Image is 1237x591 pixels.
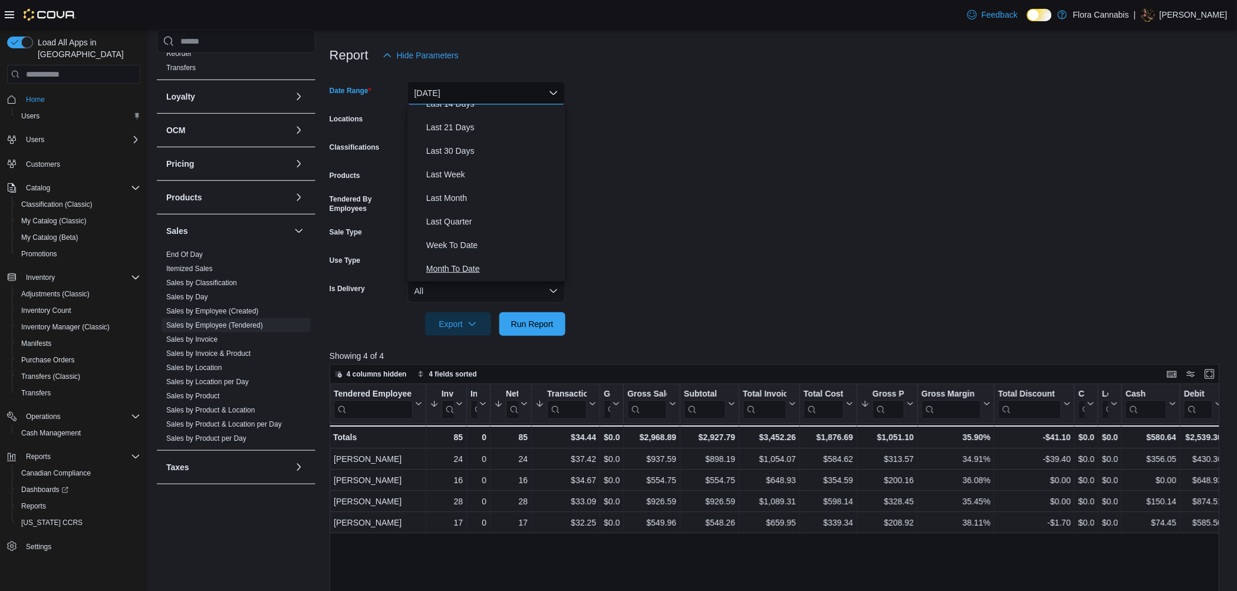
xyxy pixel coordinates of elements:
span: Purchase Orders [17,353,140,367]
div: 0 [471,473,486,487]
div: $0.00 [1126,473,1176,487]
button: Products [292,190,306,204]
span: Last Week [426,167,561,181]
button: Catalog [21,181,55,195]
button: Sales [292,224,306,238]
a: Home [21,93,50,107]
button: Pricing [166,158,289,170]
button: Gross Sales [627,389,676,419]
button: Subtotal [684,389,735,419]
button: Net Sold [494,389,528,419]
button: Users [21,133,49,147]
span: Sales by Location [166,363,222,372]
span: Run Report [511,318,554,330]
div: $313.57 [861,452,914,466]
div: Total Invoiced [743,389,787,400]
label: Tendered By Employees [330,194,403,213]
a: Sales by Product & Location per Day [166,420,282,428]
span: Transfers [17,386,140,400]
label: Locations [330,114,363,124]
a: Reorder [166,49,192,58]
span: End Of Day [166,250,203,259]
a: Transfers (Classic) [17,369,85,384]
button: Pricing [292,157,306,171]
a: Sales by Product & Location [166,406,255,414]
span: Dark Mode [1027,21,1028,22]
div: Net Sold [506,389,518,400]
button: Inventory Count [12,302,145,319]
div: Total Cost [804,389,844,419]
div: Cash [1126,389,1167,400]
span: My Catalog (Classic) [17,214,140,228]
div: Invoices Sold [442,389,453,400]
div: 16 [494,473,528,487]
div: Tendered Employee [334,389,413,419]
span: Operations [21,410,140,424]
div: Total Discount [998,389,1061,419]
a: Sales by Location per Day [166,378,249,386]
button: Products [166,192,289,203]
a: Itemized Sales [166,265,213,273]
span: Sales by Invoice [166,335,218,344]
button: Invoices Ref [471,389,486,419]
span: Canadian Compliance [21,468,91,478]
span: Customers [21,156,140,171]
span: 4 columns hidden [347,369,407,379]
span: Inventory [21,270,140,285]
span: Week To Date [426,238,561,252]
button: Taxes [292,460,306,474]
div: -$39.40 [998,452,1071,466]
h3: Taxes [166,461,189,473]
div: $0.00 [604,430,620,444]
div: [PERSON_NAME] [334,473,422,487]
button: Gift Cards [604,389,620,419]
div: Debit [1184,389,1213,400]
div: Subtotal [684,389,726,419]
div: 35.90% [922,430,991,444]
span: Manifests [17,336,140,351]
span: 4 fields sorted [429,369,477,379]
div: [PERSON_NAME] [334,494,422,509]
div: Subtotal [684,389,726,400]
div: $0.00 [1102,473,1118,487]
div: $200.16 [861,473,914,487]
span: Sales by Location per Day [166,377,249,387]
span: Reports [21,501,46,511]
div: $580.64 [1126,430,1176,444]
button: Run Report [499,312,565,336]
a: Transfers [166,64,196,72]
span: Inventory Manager (Classic) [17,320,140,334]
span: Canadian Compliance [17,466,140,480]
span: Users [21,111,40,121]
div: Invoices Ref [471,389,477,400]
span: Last Month [426,191,561,205]
div: 24 [430,452,463,466]
div: Gross Margin [922,389,981,419]
button: Canadian Compliance [12,465,145,481]
span: Classification (Classic) [17,197,140,212]
span: Dashboards [21,485,68,494]
button: Adjustments (Classic) [12,286,145,302]
span: Reports [17,499,140,513]
label: Sale Type [330,227,362,237]
button: Loyalty [166,91,289,103]
span: Inventory Count [21,306,71,315]
button: [DATE] [407,81,565,105]
p: Showing 4 of 4 [330,350,1229,362]
a: Settings [21,540,56,554]
a: Promotions [17,247,62,261]
label: Classifications [330,143,380,152]
a: Adjustments (Classic) [17,287,94,301]
a: Reports [17,499,51,513]
div: Cashback [1078,389,1085,400]
nav: Complex example [7,86,140,586]
a: Sales by Location [166,364,222,372]
a: Feedback [963,3,1022,27]
span: Sales by Day [166,292,208,302]
div: $0.00 [998,473,1071,487]
button: Cashback [1078,389,1094,419]
span: Settings [21,539,140,554]
span: Transfers [21,388,51,398]
div: Debit [1184,389,1213,419]
button: Taxes [166,461,289,473]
